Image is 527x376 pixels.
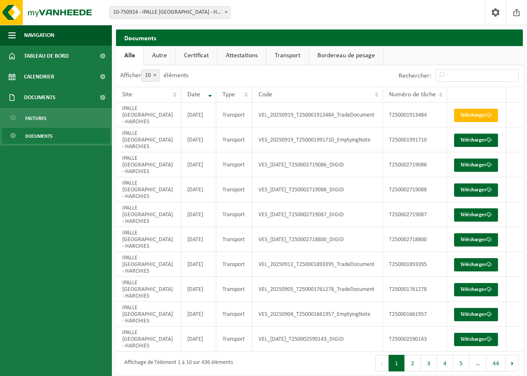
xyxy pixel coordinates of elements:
[181,227,216,252] td: [DATE]
[486,355,506,371] button: 44
[454,208,498,222] a: Télécharger
[24,87,56,108] span: Documents
[24,66,54,87] span: Calendrier
[216,227,252,252] td: Transport
[454,183,498,197] a: Télécharger
[454,134,498,147] a: Télécharger
[252,202,383,227] td: VES_[DATE]_T250002719087_DIGID
[122,91,132,98] span: Site
[454,283,498,296] a: Télécharger
[25,128,53,144] span: Documents
[252,152,383,177] td: VES_[DATE]_T250002719086_DIGID
[453,355,469,371] button: 5
[181,103,216,127] td: [DATE]
[25,110,46,126] span: Factures
[181,252,216,277] td: [DATE]
[216,103,252,127] td: Transport
[383,252,447,277] td: T250001893395
[252,177,383,202] td: VES_[DATE]_T250002719088_DIGID
[116,302,181,327] td: IPALLE [GEOGRAPHIC_DATA] - HARCHIES
[116,252,181,277] td: IPALLE [GEOGRAPHIC_DATA] - HARCHIES
[116,327,181,352] td: IPALLE [GEOGRAPHIC_DATA] - HARCHIES
[181,177,216,202] td: [DATE]
[216,177,252,202] td: Transport
[187,91,200,98] span: Date
[383,177,447,202] td: T250002719088
[2,110,110,126] a: Factures
[252,277,383,302] td: VEL_20250905_T250001761278_TradeDocument
[383,277,447,302] td: T250001761278
[309,46,383,65] a: Bordereau de pesage
[24,46,69,66] span: Tableau de bord
[252,103,383,127] td: VEL_20250919_T250001913484_TradeDocument
[266,46,309,65] a: Transport
[469,355,486,371] span: …
[181,202,216,227] td: [DATE]
[389,355,405,371] button: 1
[116,227,181,252] td: IPALLE [GEOGRAPHIC_DATA] - HARCHIES
[116,29,523,46] h2: Documents
[389,91,436,98] span: Numéro de tâche
[383,227,447,252] td: T250002718800
[454,308,498,321] a: Télécharger
[437,355,453,371] button: 4
[222,91,235,98] span: Type
[181,327,216,352] td: [DATE]
[383,103,447,127] td: T250001913484
[2,128,110,144] a: Documents
[216,277,252,302] td: Transport
[252,327,383,352] td: VEL_[DATE]_T250002590143_DIGID
[109,6,231,19] span: 10-750924 - IPALLE BERNISSART - HARCHIES
[399,73,431,79] label: Rechercher:
[216,202,252,227] td: Transport
[120,356,233,371] div: Affichage de l'élément 1 à 10 sur 436 éléments
[259,91,272,98] span: Code
[218,46,266,65] a: Attestations
[141,69,160,82] span: 10
[181,127,216,152] td: [DATE]
[454,109,498,122] a: Télécharger
[216,302,252,327] td: Transport
[383,202,447,227] td: T250002719087
[383,327,447,352] td: T250002590143
[216,327,252,352] td: Transport
[116,202,181,227] td: IPALLE [GEOGRAPHIC_DATA] - HARCHIES
[252,127,383,152] td: VES_20250919_T250001991710_EmptyingNote
[216,152,252,177] td: Transport
[116,46,143,65] a: Alle
[252,252,383,277] td: VEL_20250912_T250001893395_TradeDocument
[421,355,437,371] button: 3
[454,233,498,247] a: Télécharger
[144,46,175,65] a: Autre
[252,302,383,327] td: VES_20250904_T250001661957_EmptyingNote
[116,152,181,177] td: IPALLE [GEOGRAPHIC_DATA] - HARCHIES
[110,7,230,18] span: 10-750924 - IPALLE BERNISSART - HARCHIES
[116,277,181,302] td: IPALLE [GEOGRAPHIC_DATA] - HARCHIES
[454,333,498,346] a: Télécharger
[181,152,216,177] td: [DATE]
[116,177,181,202] td: IPALLE [GEOGRAPHIC_DATA] - HARCHIES
[116,103,181,127] td: IPALLE [GEOGRAPHIC_DATA] - HARCHIES
[454,159,498,172] a: Télécharger
[216,127,252,152] td: Transport
[506,355,519,371] button: Next
[383,302,447,327] td: T250001661957
[176,46,217,65] a: Certificat
[24,25,54,46] span: Navigation
[252,227,383,252] td: VES_[DATE]_T250002718800_DIGID
[216,252,252,277] td: Transport
[181,277,216,302] td: [DATE]
[383,152,447,177] td: T250002719086
[383,127,447,152] td: T250001991710
[375,355,389,371] button: Previous
[454,258,498,271] a: Télécharger
[120,72,189,79] label: Afficher éléments
[142,70,159,81] span: 10
[116,127,181,152] td: IPALLE [GEOGRAPHIC_DATA] - HARCHIES
[405,355,421,371] button: 2
[181,302,216,327] td: [DATE]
